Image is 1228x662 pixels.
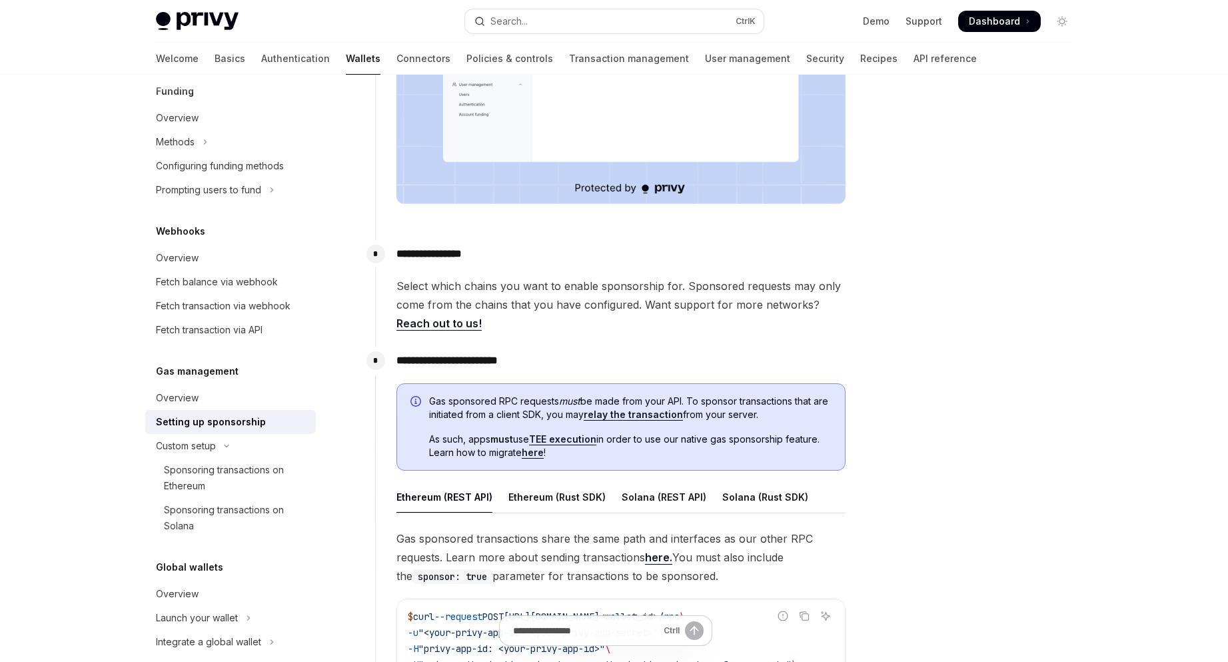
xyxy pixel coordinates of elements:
[685,621,704,640] button: Send message
[145,294,316,318] a: Fetch transaction via webhook
[215,43,245,75] a: Basics
[396,317,482,331] a: Reach out to us!
[408,611,413,623] span: $
[156,298,291,314] div: Fetch transaction via webhook
[145,154,316,178] a: Configuring funding methods
[156,414,266,430] div: Setting up sponsorship
[145,410,316,434] a: Setting up sponsorship
[605,611,648,623] span: wallet_i
[145,582,316,606] a: Overview
[645,551,672,565] a: here.
[860,43,898,75] a: Recipes
[648,611,653,623] span: d
[346,43,380,75] a: Wallets
[156,223,205,239] h5: Webhooks
[705,43,790,75] a: User management
[145,386,316,410] a: Overview
[504,611,600,623] span: [URL][DOMAIN_NAME]
[559,395,580,407] em: must
[156,43,199,75] a: Welcome
[508,481,606,513] div: Ethereum (Rust SDK)
[490,433,513,445] strong: must
[156,158,284,174] div: Configuring funding methods
[490,13,528,29] div: Search...
[145,130,316,154] button: Toggle Methods section
[722,481,808,513] div: Solana (Rust SDK)
[156,110,199,126] div: Overview
[145,458,316,498] a: Sponsoring transactions on Ethereum
[429,395,832,421] span: Gas sponsored RPC requests be made from your API. To sponsor transactions that are initiated from...
[156,559,223,575] h5: Global wallets
[261,43,330,75] a: Authentication
[156,438,216,454] div: Custom setup
[156,610,238,626] div: Launch your wallet
[522,447,544,459] a: here
[817,607,834,625] button: Ask AI
[396,277,846,333] span: Select which chains you want to enable sponsorship for. Sponsored requests may only come from the...
[156,250,199,266] div: Overview
[156,586,199,602] div: Overview
[906,15,942,28] a: Support
[145,606,316,630] button: Toggle Launch your wallet section
[145,318,316,342] a: Fetch transaction via API
[164,462,308,494] div: Sponsoring transactions on Ethereum
[969,15,1020,28] span: Dashboard
[156,134,195,150] div: Methods
[429,433,832,459] span: As such, apps use in order to use our native gas sponsorship feature. Learn how to migrate !
[145,106,316,130] a: Overview
[529,433,596,445] a: TEE execution
[410,396,424,409] svg: Info
[736,16,756,27] span: Ctrl K
[164,502,308,534] div: Sponsoring transactions on Solana
[806,43,844,75] a: Security
[412,569,492,584] code: sponsor: true
[396,481,492,513] div: Ethereum (REST API)
[156,274,278,290] div: Fetch balance via webhook
[622,481,706,513] div: Solana (REST API)
[465,9,764,33] button: Open search
[434,611,482,623] span: --request
[145,270,316,294] a: Fetch balance via webhook
[156,12,239,31] img: light logo
[914,43,977,75] a: API reference
[513,616,658,645] input: Ask a question...
[569,43,689,75] a: Transaction management
[145,630,316,654] button: Toggle Integrate a global wallet section
[466,43,553,75] a: Policies & controls
[482,611,504,623] span: POST
[796,607,813,625] button: Copy the contents from the code block
[156,634,261,650] div: Integrate a global wallet
[156,363,239,379] h5: Gas management
[413,611,434,623] span: curl
[145,498,316,538] a: Sponsoring transactions on Solana
[145,246,316,270] a: Overview
[396,43,450,75] a: Connectors
[145,434,316,458] button: Toggle Custom setup section
[658,611,680,623] span: /rpc
[680,611,685,623] span: \
[156,322,263,338] div: Fetch transaction via API
[584,409,683,421] a: relay the transaction
[774,607,792,625] button: Report incorrect code
[156,182,261,198] div: Prompting users to fund
[1051,11,1073,32] button: Toggle dark mode
[600,611,605,623] span: <
[396,529,846,585] span: Gas sponsored transactions share the same path and interfaces as our other RPC requests. Learn mo...
[653,611,658,623] span: >
[145,178,316,202] button: Toggle Prompting users to fund section
[863,15,890,28] a: Demo
[156,390,199,406] div: Overview
[958,11,1041,32] a: Dashboard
